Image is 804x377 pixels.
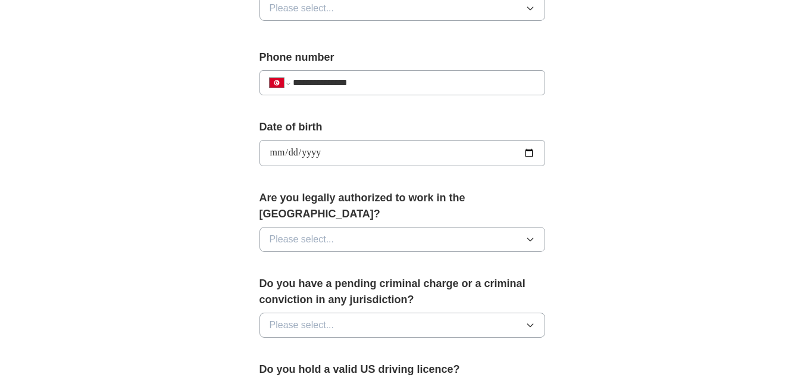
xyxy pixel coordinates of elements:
label: Do you have a pending criminal charge or a criminal conviction in any jurisdiction? [259,276,545,308]
label: Date of birth [259,119,545,135]
span: Please select... [270,1,334,15]
button: Please select... [259,227,545,252]
span: Please select... [270,232,334,247]
button: Please select... [259,313,545,338]
label: Are you legally authorized to work in the [GEOGRAPHIC_DATA]? [259,190,545,222]
span: Please select... [270,318,334,332]
label: Phone number [259,49,545,66]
